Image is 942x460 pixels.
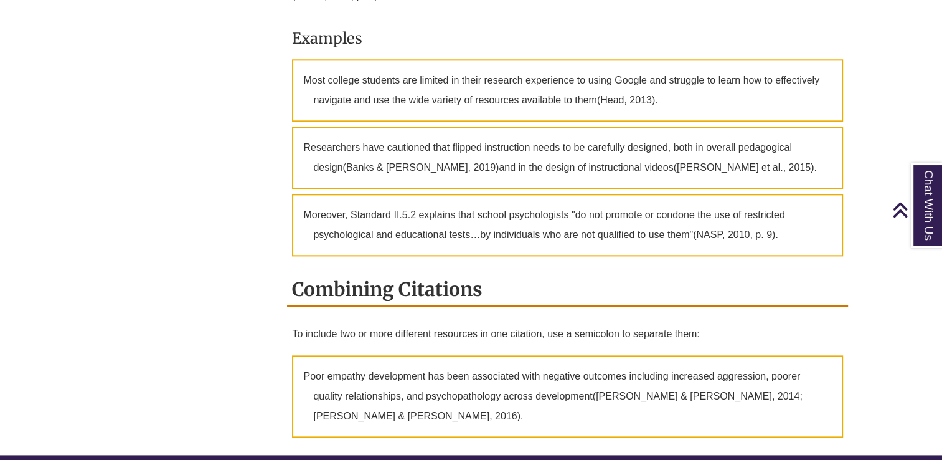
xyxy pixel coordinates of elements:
h2: Combining Citations [287,274,847,307]
span: (NASP, 2010, p. 9) [693,229,775,240]
h3: Examples [292,24,842,53]
span: (Head, 2013) [597,95,655,105]
p: To include two or more different resources in one citation, use a semicolon to separate them: [292,319,842,349]
p: Most college students are limited in their research experience to using Google and struggle to le... [292,59,842,122]
span: ([PERSON_NAME] et al., 2015) [674,162,814,173]
a: Back to Top [892,201,939,218]
p: Researchers have cautioned that flipped instruction needs to be carefully designed, both in overa... [292,127,842,189]
span: (Banks & [PERSON_NAME], 2019) [343,162,499,173]
p: Poor empathy development has been associated with negative outcomes including increased aggressio... [292,355,842,438]
p: Moreover, Standard II.5.2 explains that school psychologists "do not promote or condone the use o... [292,194,842,256]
